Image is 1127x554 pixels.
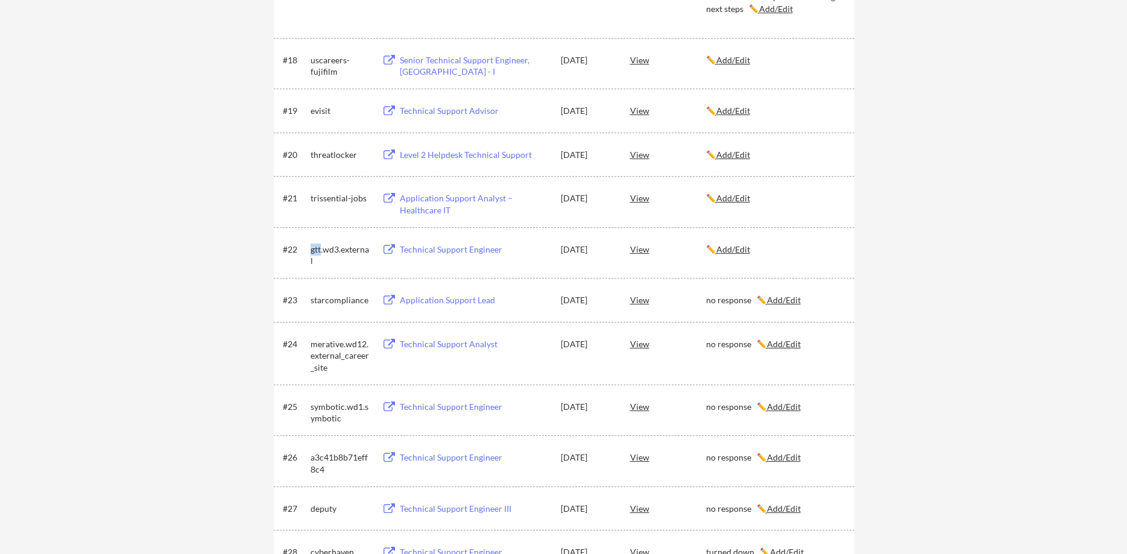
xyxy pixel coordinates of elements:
[283,192,306,204] div: #21
[630,395,706,417] div: View
[561,105,614,117] div: [DATE]
[400,54,549,78] div: Senior Technical Support Engineer, [GEOGRAPHIC_DATA] - I
[283,105,306,117] div: #19
[400,294,549,306] div: Application Support Lead
[283,54,306,66] div: #18
[716,193,750,203] u: Add/Edit
[561,401,614,413] div: [DATE]
[561,338,614,350] div: [DATE]
[311,401,371,424] div: symbotic.wd1.symbotic
[283,503,306,515] div: #27
[561,54,614,66] div: [DATE]
[630,497,706,519] div: View
[311,192,371,204] div: trissential-jobs
[400,452,549,464] div: Technical Support Engineer
[311,149,371,161] div: threatlocker
[400,401,549,413] div: Technical Support Engineer
[400,105,549,117] div: Technical Support Advisor
[716,105,750,116] u: Add/Edit
[767,503,801,514] u: Add/Edit
[283,294,306,306] div: #23
[561,244,614,256] div: [DATE]
[716,55,750,65] u: Add/Edit
[767,452,801,462] u: Add/Edit
[630,187,706,209] div: View
[630,49,706,71] div: View
[706,54,844,66] div: ✏️
[561,149,614,161] div: [DATE]
[283,149,306,161] div: #20
[311,244,371,267] div: gtt.wd3.external
[311,338,371,374] div: merative.wd12.external_career_site
[561,503,614,515] div: [DATE]
[716,150,750,160] u: Add/Edit
[630,289,706,310] div: View
[561,452,614,464] div: [DATE]
[767,339,801,349] u: Add/Edit
[311,54,371,78] div: uscareers-fujifilm
[283,338,306,350] div: #24
[706,105,844,117] div: ✏️
[630,143,706,165] div: View
[630,238,706,260] div: View
[400,503,549,515] div: Technical Support Engineer III
[706,338,844,350] div: no response ✏️
[311,105,371,117] div: evisit
[630,333,706,354] div: View
[767,401,801,412] u: Add/Edit
[311,452,371,475] div: a3c41b8b71eff8c4
[630,99,706,121] div: View
[400,192,549,216] div: Application Support Analyst – Healthcare IT
[311,294,371,306] div: starcompliance
[706,294,844,306] div: no response ✏️
[706,149,844,161] div: ✏️
[561,192,614,204] div: [DATE]
[561,294,614,306] div: [DATE]
[400,149,549,161] div: Level 2 Helpdesk Technical Support
[706,503,844,515] div: no response ✏️
[706,192,844,204] div: ✏️
[311,503,371,515] div: deputy
[283,401,306,413] div: #25
[400,338,549,350] div: Technical Support Analyst
[716,244,750,254] u: Add/Edit
[706,244,844,256] div: ✏️
[630,446,706,468] div: View
[283,452,306,464] div: #26
[283,244,306,256] div: #22
[767,295,801,305] u: Add/Edit
[706,452,844,464] div: no response ✏️
[400,244,549,256] div: Technical Support Engineer
[706,401,844,413] div: no response ✏️
[759,4,793,14] u: Add/Edit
